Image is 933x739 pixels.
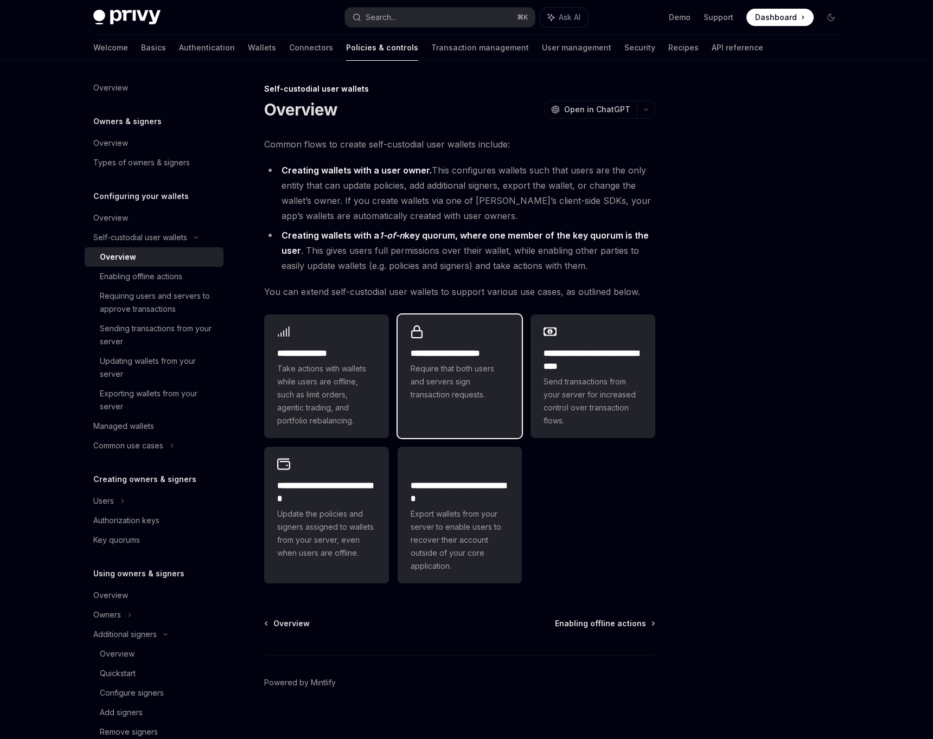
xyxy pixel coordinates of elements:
div: Users [93,494,114,507]
a: Powered by Mintlify [264,677,336,688]
a: Connectors [289,35,333,61]
div: Self-custodial user wallets [93,231,187,244]
strong: Creating wallets with a key quorum, where one member of the key quorum is the user [282,230,649,256]
li: This configures wallets such that users are the only entity that can update policies, add additio... [264,163,655,223]
a: Overview [85,247,223,267]
a: Sending transactions from your server [85,319,223,351]
em: 1-of-n [379,230,405,241]
a: Authorization keys [85,511,223,530]
button: Open in ChatGPT [544,100,637,119]
h5: Configuring your wallets [93,190,189,203]
strong: Creating wallets with a user owner. [282,165,432,176]
a: Demo [669,12,691,23]
a: Managed wallets [85,416,223,436]
a: Overview [85,78,223,98]
h5: Using owners & signers [93,567,184,580]
span: ⌘ K [517,13,528,22]
span: Common flows to create self-custodial user wallets include: [264,137,655,152]
img: dark logo [93,10,161,25]
a: Welcome [93,35,128,61]
div: Common use cases [93,439,163,452]
li: . This gives users full permissions over their wallet, while enabling other parties to easily upd... [264,228,655,273]
a: Overview [85,208,223,228]
a: Overview [85,644,223,664]
div: Search... [366,11,396,24]
a: Enabling offline actions [85,267,223,286]
span: You can extend self-custodial user wallets to support various use cases, as outlined below. [264,284,655,299]
div: Self-custodial user wallets [264,83,655,94]
h5: Owners & signers [93,115,162,128]
div: Overview [93,137,128,150]
div: Sending transactions from your server [100,322,217,348]
div: Managed wallets [93,420,154,433]
span: Send transactions from your server for increased control over transaction flows. [544,375,642,427]
a: Security [624,35,655,61]
a: Policies & controls [346,35,418,61]
a: Key quorums [85,530,223,550]
a: Overview [85,586,223,605]
a: Updating wallets from your server [85,351,223,384]
a: Configure signers [85,683,223,703]
a: Wallets [248,35,276,61]
h1: Overview [264,100,337,119]
button: Search...⌘K [345,8,535,27]
a: Overview [265,618,310,629]
a: Basics [141,35,166,61]
a: User management [542,35,611,61]
a: Overview [85,133,223,153]
a: Quickstart [85,664,223,683]
div: Additional signers [93,628,157,641]
span: Dashboard [755,12,797,23]
a: **** **** *****Take actions with wallets while users are offline, such as limit orders, agentic t... [264,314,389,438]
div: Overview [100,250,136,264]
span: Ask AI [559,12,580,23]
span: Export wallets from your server to enable users to recover their account outside of your core app... [411,507,509,573]
a: Transaction management [431,35,529,61]
div: Add signers [100,706,143,719]
span: Enabling offline actions [555,618,646,629]
a: Recipes [668,35,699,61]
div: Remove signers [100,725,158,738]
span: Overview [273,618,310,629]
div: Updating wallets from your server [100,355,217,381]
span: Require that both users and servers sign transaction requests. [411,362,509,401]
div: Exporting wallets from your server [100,387,217,413]
span: Open in ChatGPT [564,104,630,115]
a: Add signers [85,703,223,722]
div: Overview [100,647,135,660]
button: Toggle dark mode [822,9,840,26]
span: Update the policies and signers assigned to wallets from your server, even when users are offline. [277,507,376,560]
div: Configure signers [100,686,164,699]
a: Support [704,12,733,23]
a: Exporting wallets from your server [85,384,223,416]
span: Take actions with wallets while users are offline, such as limit orders, agentic trading, and por... [277,362,376,427]
button: Ask AI [540,8,588,27]
div: Enabling offline actions [100,270,182,283]
div: Overview [93,211,128,224]
div: Requiring users and servers to approve transactions [100,290,217,316]
div: Overview [93,589,128,602]
div: Quickstart [100,667,136,680]
div: Owners [93,608,121,621]
div: Overview [93,81,128,94]
a: API reference [712,35,763,61]
a: Requiring users and servers to approve transactions [85,286,223,319]
a: Dashboard [746,9,814,26]
div: Key quorums [93,534,140,547]
a: Enabling offline actions [555,618,654,629]
div: Types of owners & signers [93,156,190,169]
a: Authentication [179,35,235,61]
div: Authorization keys [93,514,159,527]
a: Types of owners & signers [85,153,223,172]
h5: Creating owners & signers [93,473,196,486]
